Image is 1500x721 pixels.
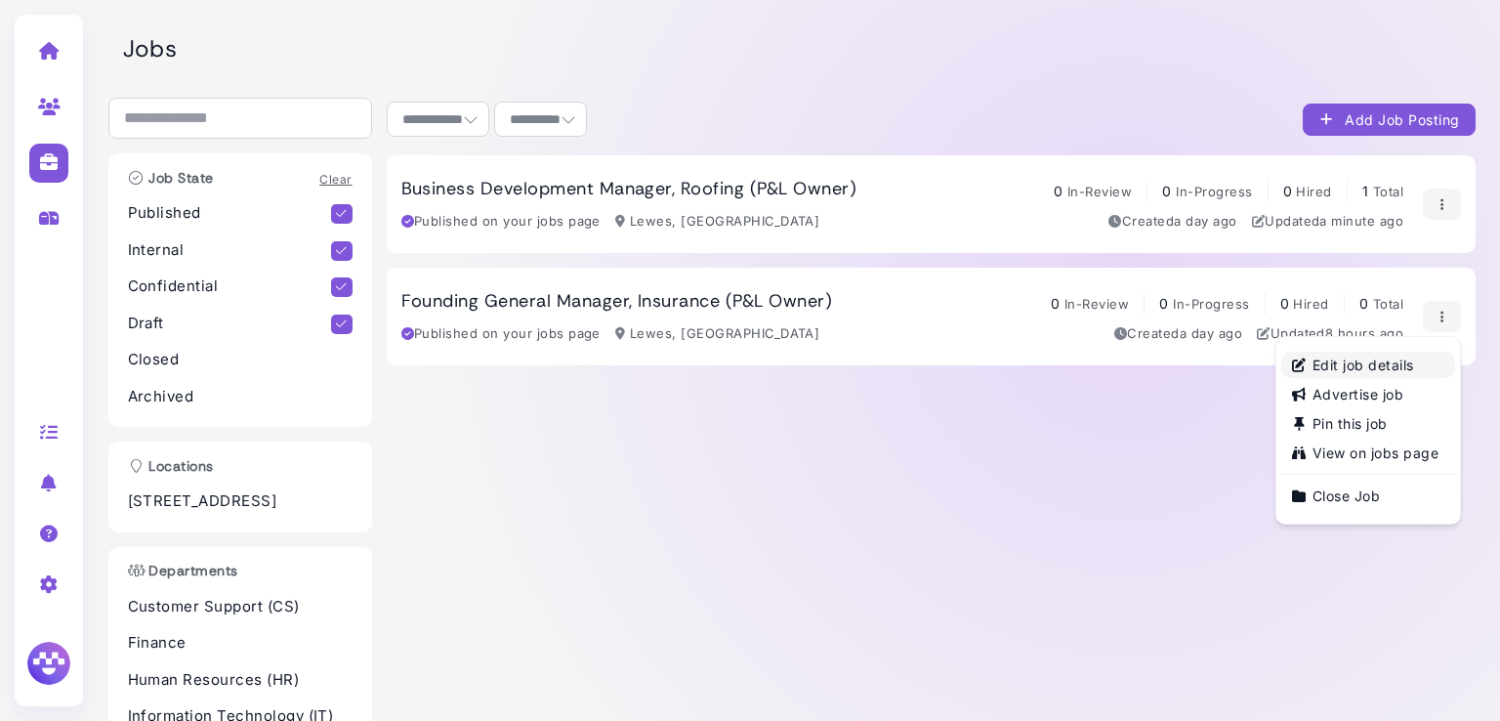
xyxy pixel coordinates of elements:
span: 0 [1283,183,1292,199]
time: Aug 14, 2025 [1325,325,1403,341]
p: Customer Support (CS) [128,596,353,618]
div: Created [1114,324,1242,344]
h2: Jobs [123,35,1476,64]
p: Closed [128,349,353,371]
p: Archived [128,386,353,408]
button: Add Job Posting [1303,104,1476,136]
span: 0 [1359,295,1368,312]
a: Clear [319,172,352,187]
div: Updated [1252,212,1404,232]
span: 0 [1159,295,1168,312]
div: Published on your jobs page [401,324,601,344]
span: In-Progress [1173,296,1249,312]
span: 0 [1280,295,1289,312]
span: Hired [1293,296,1328,312]
p: [STREET_ADDRESS] [128,490,353,513]
a: View on jobs page [1281,440,1455,466]
p: Internal [128,239,332,262]
span: Total [1373,296,1403,312]
span: 0 [1162,183,1171,199]
time: Aug 13, 2025 [1174,213,1236,229]
span: Hired [1296,184,1331,199]
p: Published [128,202,332,225]
p: Draft [128,313,332,335]
h3: Departments [118,563,248,579]
p: Finance [128,632,353,655]
div: Add Job Posting [1318,109,1460,130]
span: 0 [1054,183,1062,199]
span: In-Review [1064,296,1129,312]
a: Pin this job [1281,410,1455,437]
div: Lewes, [GEOGRAPHIC_DATA] [615,212,820,232]
h3: Business Development Manager, Roofing (P&L Owner) [401,179,857,200]
a: Close Job [1281,483,1455,509]
a: Advertise job [1281,381,1455,407]
div: Published on your jobs page [401,212,601,232]
span: In-Progress [1176,184,1252,199]
span: 1 [1362,183,1368,199]
img: Megan [24,639,73,688]
time: Aug 14, 2025 [1319,213,1403,229]
a: Edit job details [1281,352,1455,378]
h3: Job State [118,170,224,187]
div: Updated [1257,324,1403,344]
p: Human Resources (HR) [128,669,353,692]
div: Created [1108,212,1236,232]
span: 0 [1051,295,1060,312]
p: Confidential [128,276,332,298]
h3: Founding General Manager, Insurance (P&L Owner) [401,291,833,313]
div: Lewes, [GEOGRAPHIC_DATA] [615,324,820,344]
span: In-Review [1067,184,1132,199]
span: Total [1373,184,1403,199]
time: Aug 13, 2025 [1180,325,1242,341]
h3: Locations [118,458,224,475]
